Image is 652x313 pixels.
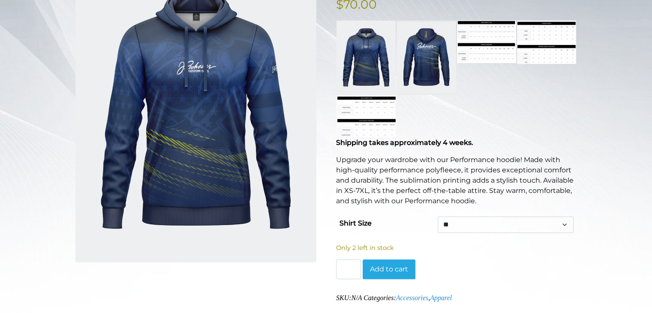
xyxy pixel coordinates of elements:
[336,294,362,301] span: SKU:
[336,138,473,147] strong: Shipping takes approximately 4 weeks.
[430,294,452,301] a: Apparel
[336,243,577,253] p: Only 2 left in stock
[363,259,415,279] button: Add to cart
[336,155,577,206] p: Upgrade your wardrobe with our Performance hoodie! Made with high-quality performance polyfleece,...
[351,294,362,301] span: N/A
[340,217,372,230] label: Shirt Size
[396,294,429,301] a: Accessories
[336,259,361,279] input: Product quantity
[364,294,452,301] span: Categories: ,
